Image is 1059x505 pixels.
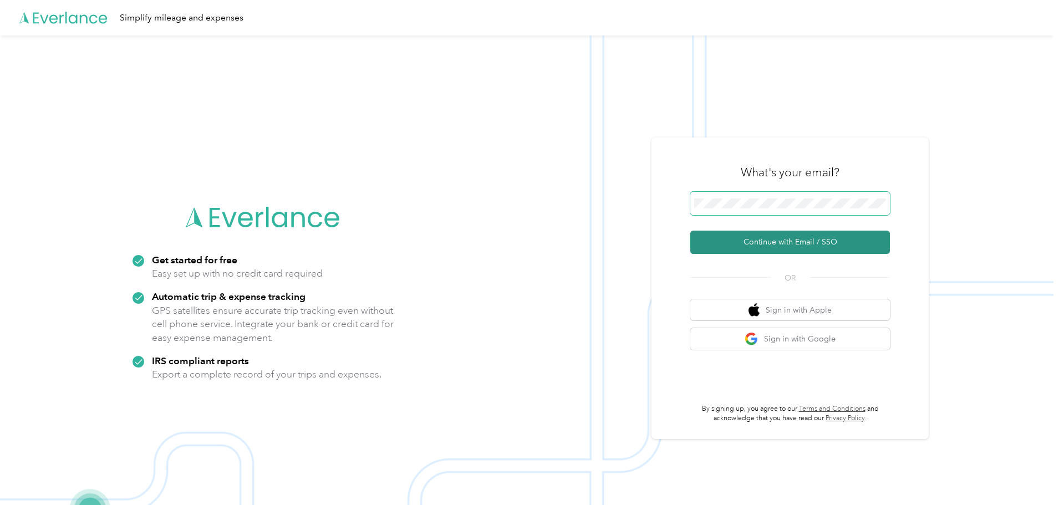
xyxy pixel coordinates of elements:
[690,299,890,321] button: apple logoSign in with Apple
[152,254,237,266] strong: Get started for free
[152,267,323,280] p: Easy set up with no credit card required
[799,405,865,413] a: Terms and Conditions
[741,165,839,180] h3: What's your email?
[690,231,890,254] button: Continue with Email / SSO
[745,332,758,346] img: google logo
[152,304,394,345] p: GPS satellites ensure accurate trip tracking even without cell phone service. Integrate your bank...
[120,11,243,25] div: Simplify mileage and expenses
[771,272,809,284] span: OR
[749,303,760,317] img: apple logo
[826,414,865,422] a: Privacy Policy
[152,290,306,302] strong: Automatic trip & expense tracking
[690,404,890,424] p: By signing up, you agree to our and acknowledge that you have read our .
[152,368,381,381] p: Export a complete record of your trips and expenses.
[690,328,890,350] button: google logoSign in with Google
[152,355,249,366] strong: IRS compliant reports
